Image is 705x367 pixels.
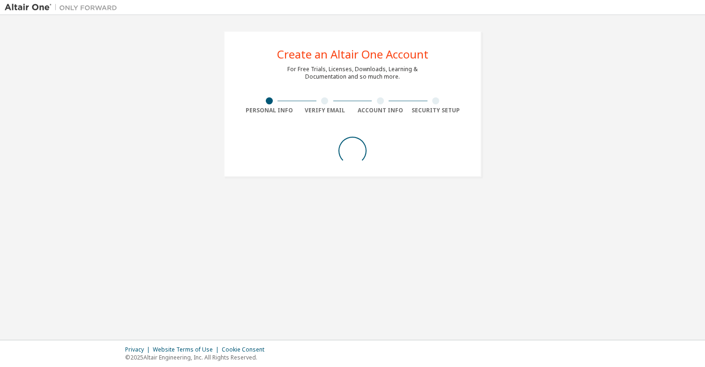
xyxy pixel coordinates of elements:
[352,107,408,114] div: Account Info
[125,346,153,353] div: Privacy
[5,3,122,12] img: Altair One
[408,107,464,114] div: Security Setup
[241,107,297,114] div: Personal Info
[287,66,418,81] div: For Free Trials, Licenses, Downloads, Learning & Documentation and so much more.
[277,49,428,60] div: Create an Altair One Account
[297,107,353,114] div: Verify Email
[222,346,270,353] div: Cookie Consent
[125,353,270,361] p: © 2025 Altair Engineering, Inc. All Rights Reserved.
[153,346,222,353] div: Website Terms of Use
